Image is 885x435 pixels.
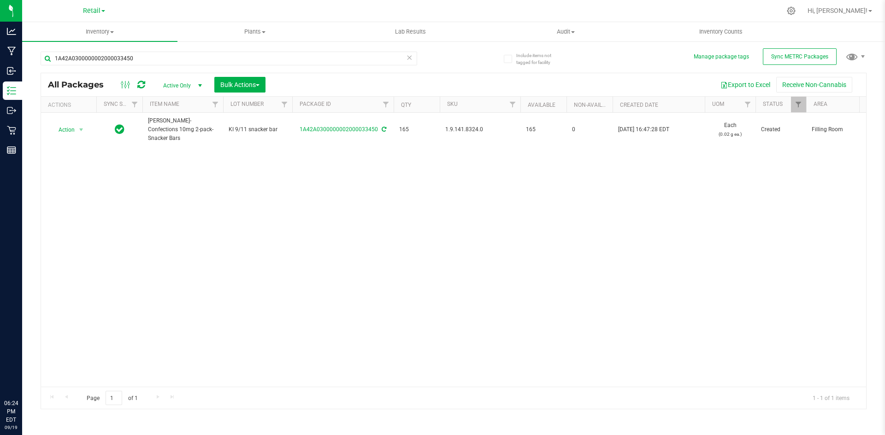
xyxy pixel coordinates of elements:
[83,7,100,15] span: Retail
[48,102,93,108] div: Actions
[814,101,827,107] a: Area
[277,97,292,112] a: Filter
[300,101,331,107] a: Package ID
[572,125,607,134] span: 0
[399,125,434,134] span: 165
[712,101,724,107] a: UOM
[643,22,799,41] a: Inventory Counts
[808,7,867,14] span: Hi, [PERSON_NAME]!
[148,116,218,143] span: [PERSON_NAME]-Confections 10mg 2-pack-Snacker Bars
[528,102,555,108] a: Available
[229,125,287,134] span: KI 9/11 snacker bar
[79,391,145,405] span: Page of 1
[7,106,16,115] inline-svg: Outbound
[7,46,16,56] inline-svg: Manufacturing
[761,125,801,134] span: Created
[710,121,750,139] span: Each
[76,123,87,136] span: select
[771,53,828,60] span: Sync METRC Packages
[791,97,806,112] a: Filter
[300,126,378,133] a: 1A42A0300000002000033450
[383,28,438,36] span: Lab Results
[9,361,37,389] iframe: Resource center
[445,125,515,134] span: 1.9.141.8324.0
[22,22,177,41] a: Inventory
[812,125,870,134] span: Filling Room
[41,52,417,65] input: Search Package ID, Item Name, SKU, Lot or Part Number...
[106,391,122,405] input: 1
[4,399,18,424] p: 06:24 PM EDT
[406,52,413,64] span: Clear
[7,27,16,36] inline-svg: Analytics
[447,101,458,107] a: SKU
[505,97,520,112] a: Filter
[7,145,16,155] inline-svg: Reports
[516,52,562,66] span: Include items not tagged for facility
[50,123,75,136] span: Action
[127,97,142,112] a: Filter
[220,81,260,88] span: Bulk Actions
[48,80,113,90] span: All Packages
[489,28,643,36] span: Audit
[104,101,139,107] a: Sync Status
[710,130,750,139] p: (0.02 g ea.)
[776,77,852,93] button: Receive Non-Cannabis
[620,102,658,108] a: Created Date
[208,97,223,112] a: Filter
[763,48,837,65] button: Sync METRC Packages
[7,66,16,75] inline-svg: Inbound
[805,391,857,405] span: 1 - 1 of 1 items
[150,101,179,107] a: Item Name
[177,22,333,41] a: Plants
[714,77,776,93] button: Export to Excel
[4,424,18,431] p: 09/19
[230,101,264,107] a: Lot Number
[380,126,386,133] span: Sync from Compliance System
[763,101,783,107] a: Status
[22,28,177,36] span: Inventory
[115,123,124,136] span: In Sync
[7,126,16,135] inline-svg: Retail
[488,22,643,41] a: Audit
[178,28,332,36] span: Plants
[7,86,16,95] inline-svg: Inventory
[214,77,265,93] button: Bulk Actions
[401,102,411,108] a: Qty
[740,97,755,112] a: Filter
[574,102,615,108] a: Non-Available
[785,6,797,15] div: Manage settings
[333,22,488,41] a: Lab Results
[378,97,394,112] a: Filter
[687,28,755,36] span: Inventory Counts
[526,125,561,134] span: 165
[694,53,749,61] button: Manage package tags
[618,125,669,134] span: [DATE] 16:47:28 EDT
